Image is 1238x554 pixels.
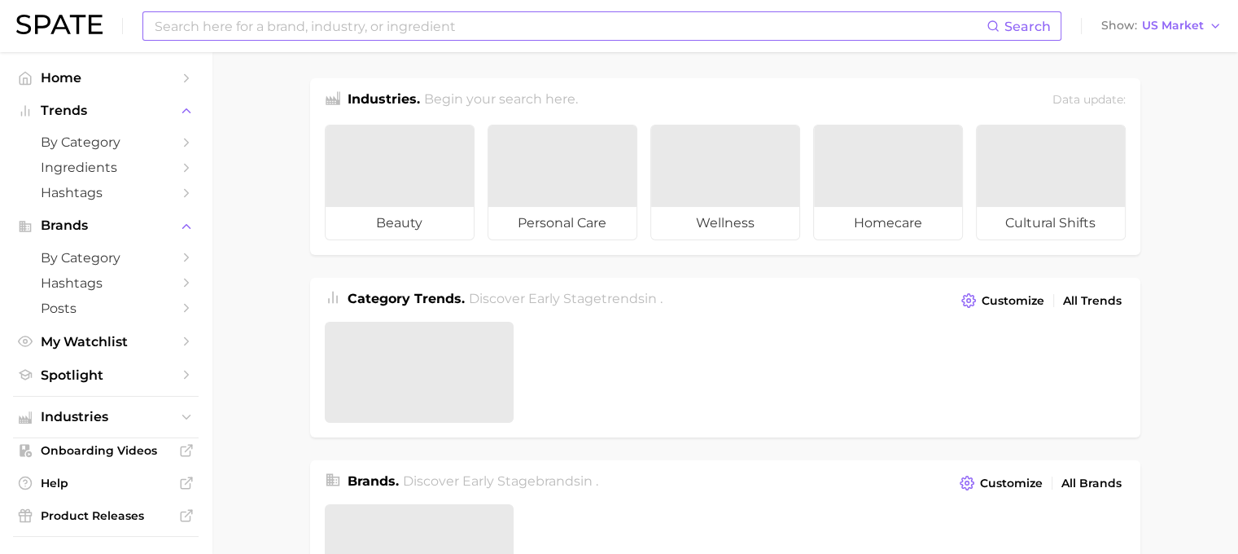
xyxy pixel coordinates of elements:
button: Customize [957,289,1048,312]
span: cultural shifts [977,207,1125,240]
a: by Category [13,245,199,270]
span: All Trends [1063,294,1122,308]
span: Category Trends . [348,291,465,306]
span: beauty [326,207,474,240]
a: homecare [813,125,963,240]
span: by Category [41,134,171,150]
span: wellness [651,207,799,240]
span: Customize [982,294,1044,308]
span: My Watchlist [41,334,171,350]
button: Industries [13,405,199,429]
span: Home [41,70,171,86]
button: ShowUS Market [1097,15,1226,37]
span: Ingredients [41,160,171,175]
span: Trends [41,103,171,118]
a: Spotlight [13,363,199,388]
span: Industries [41,410,171,424]
a: cultural shifts [976,125,1126,240]
a: My Watchlist [13,329,199,354]
span: Brands [41,218,171,233]
span: Brands . [348,473,399,489]
span: personal care [488,207,636,240]
span: Product Releases [41,508,171,523]
span: US Market [1142,21,1204,30]
a: by Category [13,130,199,155]
span: Hashtags [41,275,171,291]
span: by Category [41,250,171,266]
span: Customize [980,477,1043,490]
span: Show [1101,21,1137,30]
a: wellness [650,125,800,240]
span: All Brands [1061,477,1122,490]
a: Ingredients [13,155,199,180]
a: Onboarding Videos [13,438,199,463]
a: personal care [488,125,637,240]
a: Product Releases [13,503,199,528]
a: beauty [325,125,475,240]
a: Home [13,65,199,90]
img: SPATE [16,15,103,34]
h2: Begin your search here. [424,90,578,112]
div: Data update: [1052,90,1126,112]
span: Discover Early Stage trends in . [469,291,663,306]
span: Discover Early Stage brands in . [403,473,598,489]
input: Search here for a brand, industry, or ingredient [153,12,986,40]
a: All Brands [1057,473,1126,495]
button: Trends [13,99,199,123]
span: Spotlight [41,367,171,383]
span: Search [1004,19,1051,34]
span: Help [41,476,171,490]
span: Hashtags [41,185,171,200]
a: Hashtags [13,180,199,205]
a: Hashtags [13,270,199,296]
button: Brands [13,213,199,238]
h1: Industries. [348,90,420,112]
span: Posts [41,301,171,316]
button: Customize [956,472,1046,495]
span: homecare [814,207,962,240]
a: Posts [13,296,199,321]
a: All Trends [1059,290,1126,312]
a: Help [13,471,199,495]
span: Onboarding Videos [41,443,171,458]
